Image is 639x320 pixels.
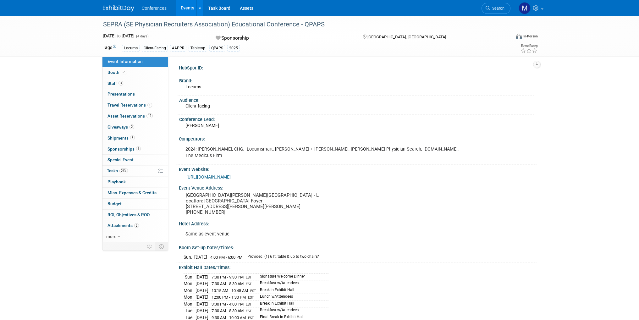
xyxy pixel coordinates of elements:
div: Exhibit Hall Dates/Times: [179,263,537,271]
span: Special Event [107,157,134,162]
div: 2024: [PERSON_NAME], CHG, Locumsmart, [PERSON_NAME] + [PERSON_NAME], [PERSON_NAME] Physician Sear... [181,143,467,162]
span: [GEOGRAPHIC_DATA], [GEOGRAPHIC_DATA] [367,35,446,39]
span: EST [246,282,252,286]
span: EST [248,316,254,320]
div: Hotel Address: [179,219,537,227]
span: 2 [134,223,139,228]
a: Search [482,3,510,14]
div: Client-Facing [142,45,168,52]
span: to [116,33,122,38]
a: Tasks24% [102,166,168,176]
td: Mon. [184,294,196,301]
span: 2 [129,124,134,129]
div: Audience: [179,96,534,103]
span: Client-facing [185,103,210,108]
td: Tags [103,44,116,52]
td: Breakfast w/Attendees [256,307,328,314]
div: Event Website: [179,165,537,173]
span: 7:30 AM - 8:30 AM [212,308,244,313]
td: Signature Welcome Dinner [256,273,328,280]
td: [DATE] [196,287,208,294]
div: Brand: [179,76,534,84]
span: Misc. Expenses & Credits [107,190,157,195]
td: Toggle Event Tabs [155,242,168,251]
a: Staff3 [102,78,168,89]
td: [DATE] [196,307,208,314]
div: Booth Set-up Dates/Times: [179,243,537,251]
a: Shipments3 [102,133,168,144]
span: more [106,234,116,239]
div: Event Rating [521,44,537,47]
div: In-Person [523,34,538,39]
a: Presentations [102,89,168,100]
span: 24% [119,168,128,173]
span: EST [246,309,252,313]
td: Lunch w/Attendees [256,294,328,301]
div: SEPRA (SE Physician Recruiters Association) Educational Conference - QPAPS [101,19,501,30]
div: Same as event venue [181,228,467,240]
span: Sponsorships [107,146,141,152]
div: Locums [122,45,140,52]
img: Format-Inperson.png [516,34,522,39]
span: 9:30 AM - 10:00 AM [212,315,246,320]
td: [DATE] [194,254,207,260]
span: (4 days) [135,34,149,38]
a: Playbook [102,177,168,187]
td: Mon. [184,301,196,307]
span: 4:00 PM - 6:00 PM [210,255,242,260]
a: more [102,231,168,242]
div: 2025 [227,45,240,52]
a: Event Information [102,56,168,67]
span: Asset Reservations [107,113,153,119]
td: [DATE] [196,280,208,287]
span: EST [248,295,254,300]
span: Presentations [107,91,135,97]
span: 7:00 PM - 9:30 PM [212,275,244,279]
span: 12:00 PM - 1:30 PM [212,295,246,300]
span: 3:30 PM - 4:00 PM [212,302,244,306]
span: 1 [136,146,141,151]
td: Provided: (1) 6 ft. table & up to two chairs* [244,254,319,260]
a: Budget [102,199,168,209]
div: Event Venue Address: [179,183,537,191]
span: 10:15 AM - 10:45 AM [212,288,248,293]
td: Mon. [184,287,196,294]
span: Playbook [107,179,126,184]
td: [DATE] [196,294,208,301]
div: Competitors: [179,134,537,142]
div: Tabletop [189,45,207,52]
a: Misc. Expenses & Credits [102,188,168,198]
td: Break in Exhibit Hall [256,301,328,307]
div: Event Format [473,33,538,42]
a: Travel Reservations1 [102,100,168,111]
span: [PERSON_NAME] [185,123,219,128]
pre: [GEOGRAPHIC_DATA][PERSON_NAME][GEOGRAPHIC_DATA] - Location: [GEOGRAPHIC_DATA] Foyer [STREET_ADDRE... [186,192,321,215]
span: Travel Reservations [107,102,152,108]
span: Budget [107,201,122,206]
span: 1 [147,103,152,108]
span: Attachments [107,223,139,228]
a: Special Event [102,155,168,165]
a: Asset Reservations12 [102,111,168,122]
span: Search [490,6,504,11]
a: Booth [102,67,168,78]
span: Conferences [142,6,167,11]
span: Staff [107,81,123,86]
td: [DATE] [196,273,208,280]
a: [URL][DOMAIN_NAME] [186,174,231,179]
td: [DATE] [196,301,208,307]
span: Tasks [107,168,128,173]
td: Sun. [184,254,194,260]
span: Giveaways [107,124,134,130]
span: 3 [130,135,135,140]
td: Breakfast w/Attendees [256,280,328,287]
a: Attachments2 [102,220,168,231]
div: QPAPS [209,45,225,52]
div: HubSpot ID: [179,63,537,71]
a: ROI, Objectives & ROO [102,210,168,220]
span: 12 [146,113,153,118]
div: Conference Lead: [179,115,534,123]
a: Giveaways2 [102,122,168,133]
i: Booth reservation complete [122,70,125,74]
span: [DATE] [DATE] [103,33,135,38]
